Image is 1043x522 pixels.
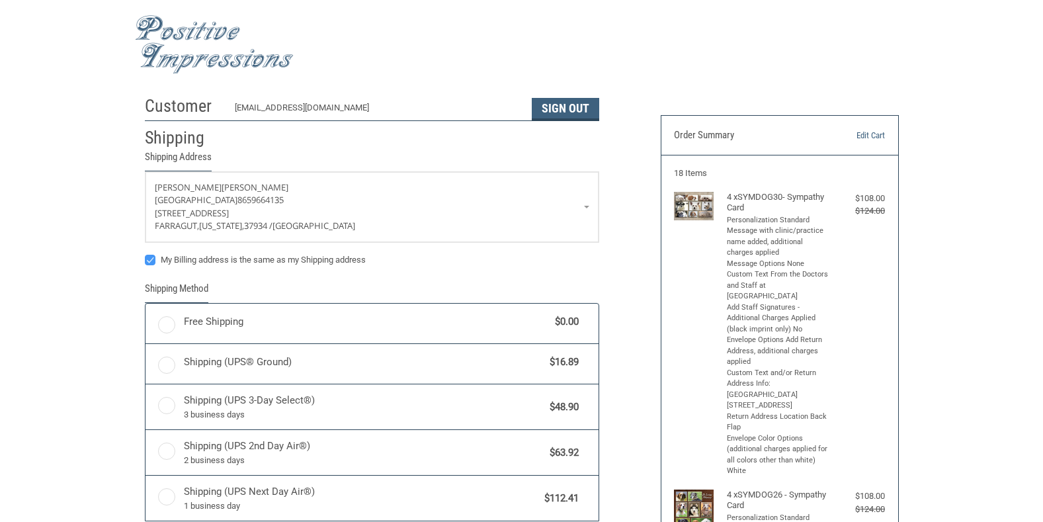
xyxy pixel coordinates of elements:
span: $16.89 [544,355,579,370]
span: FARRAGUT, [155,220,199,232]
span: 2 business days [184,454,544,467]
span: Shipping (UPS® Ground) [184,355,544,370]
div: $108.00 [832,192,885,205]
h3: Order Summary [674,129,817,142]
span: Shipping (UPS Next Day Air®) [184,484,538,512]
legend: Shipping Address [145,150,212,171]
span: 37934 / [244,220,272,232]
span: Shipping (UPS 2nd Day Air®) [184,439,544,466]
span: $63.92 [544,445,579,460]
h3: 18 Items [674,168,885,179]
span: [STREET_ADDRESS] [155,207,229,219]
span: 3 business days [184,408,544,421]
h4: 4 x SYMDOG26 - Sympathy Card [727,490,829,511]
img: Positive Impressions [135,15,294,74]
label: My Billing address is the same as my Shipping address [145,255,599,265]
div: $124.00 [832,204,885,218]
span: $112.41 [538,491,579,506]
span: [US_STATE], [199,220,244,232]
li: Personalization Standard Message with clinic/practice name added, additional charges applied [727,215,829,259]
span: 8659664135 [237,194,284,206]
a: Enter or select a different address [146,172,599,242]
span: 1 business day [184,500,538,513]
span: [GEOGRAPHIC_DATA] [272,220,355,232]
li: Custom Text From the Doctors and Staff at [GEOGRAPHIC_DATA] [727,269,829,302]
div: $124.00 [832,503,885,516]
span: [PERSON_NAME] [222,181,288,193]
span: Free Shipping [184,314,549,329]
span: Shipping (UPS 3-Day Select®) [184,393,544,421]
li: Custom Text and/or Return Address Info: [GEOGRAPHIC_DATA] [STREET_ADDRESS] [727,368,829,412]
span: $0.00 [549,314,579,329]
li: Add Staff Signatures - Additional Charges Applied (black imprint only) No [727,302,829,335]
h2: Shipping [145,127,222,149]
button: Sign Out [532,98,599,120]
li: Envelope Options Add Return Address, additional charges applied [727,335,829,368]
li: Message Options None [727,259,829,270]
legend: Shipping Method [145,281,208,303]
span: [GEOGRAPHIC_DATA] [155,194,237,206]
h2: Customer [145,95,222,117]
span: [PERSON_NAME] [155,181,222,193]
span: $48.90 [544,400,579,415]
li: Return Address Location Back Flap [727,412,829,433]
li: Envelope Color Options (additional charges applied for all colors other than white) White [727,433,829,477]
div: [EMAIL_ADDRESS][DOMAIN_NAME] [235,101,519,120]
h4: 4 x SYMDOG30- Sympathy Card [727,192,829,214]
a: Edit Cart [817,129,885,142]
div: $108.00 [832,490,885,503]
